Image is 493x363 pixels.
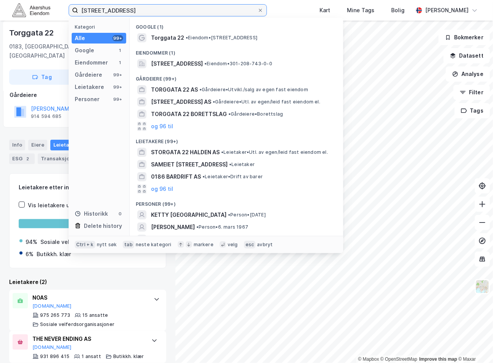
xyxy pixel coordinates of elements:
[199,87,202,92] span: •
[228,111,283,117] span: Gårdeiere • Borettslag
[454,103,490,118] button: Tags
[75,34,85,43] div: Alle
[117,47,123,53] div: 1
[202,174,205,179] span: •
[32,334,144,344] div: THE NEVER ENDING AS
[82,353,101,360] div: 1 ansatt
[151,223,195,232] span: [PERSON_NAME]
[196,224,248,230] span: Person • 6. mars 1967
[9,27,55,39] div: Torggata 22
[24,155,32,163] div: 2
[446,66,490,82] button: Analyse
[199,87,308,93] span: Gårdeiere • Utvikl./salg av egen fast eiendom
[40,237,122,247] div: Sosiale velferdsorganisasjoner
[202,174,263,180] span: Leietaker • Drift av barer
[320,6,330,15] div: Kart
[32,293,146,302] div: NOAS
[151,235,199,244] span: RUBIN OSLO CEKA
[196,224,199,230] span: •
[75,70,102,79] div: Gårdeiere
[257,242,273,248] div: avbryt
[130,70,343,84] div: Gårdeiere (99+)
[229,161,255,168] span: Leietaker
[117,60,123,66] div: 1
[151,97,211,106] span: [STREET_ADDRESS] AS
[151,85,198,94] span: TORGGATA 22 AS
[244,241,256,248] div: esc
[453,85,490,100] button: Filter
[358,357,379,362] a: Mapbox
[112,96,123,102] div: 99+
[213,99,320,105] span: Gårdeiere • Utl. av egen/leid fast eiendom el.
[221,149,223,155] span: •
[40,353,69,360] div: 931 896 415
[40,312,70,318] div: 975 265 773
[151,59,203,68] span: [STREET_ADDRESS]
[32,303,72,309] button: [DOMAIN_NAME]
[37,250,71,259] div: Butikkh. klær
[130,44,343,58] div: Eiendommer (1)
[419,357,457,362] a: Improve this map
[117,211,123,217] div: 0
[130,132,343,146] div: Leietakere (99+)
[9,140,25,150] div: Info
[425,6,469,15] div: [PERSON_NAME]
[228,111,231,117] span: •
[391,6,405,15] div: Bolig
[228,212,230,218] span: •
[151,148,220,157] span: STORGATA 22 HALDEN AS
[151,122,173,131] button: og 96 til
[186,35,188,40] span: •
[381,357,418,362] a: OpenStreetMap
[194,242,214,248] div: markere
[455,326,493,363] div: Kontrollprogram for chat
[9,153,35,164] div: ESG
[28,201,100,210] div: Vis leietakere uten ansatte
[75,24,126,30] div: Kategori
[78,5,257,16] input: Søk på adresse, matrikkel, gårdeiere, leietakere eller personer
[151,110,227,119] span: TORGGATA 22 BORETTSLAG
[438,30,490,45] button: Bokmerker
[9,277,166,287] div: Leietakere (2)
[151,172,201,181] span: 0186 BARDRIFT AS
[19,183,157,192] div: Leietakere etter industri
[112,84,123,90] div: 99+
[112,72,123,78] div: 99+
[136,242,172,248] div: neste kategori
[38,153,90,164] div: Transaksjoner
[204,61,207,66] span: •
[186,35,257,41] span: Eiendom • [STREET_ADDRESS]
[75,46,94,55] div: Google
[229,161,231,167] span: •
[40,321,114,328] div: Sosiale velferdsorganisasjoner
[26,237,37,247] div: 94%
[32,344,72,350] button: [DOMAIN_NAME]
[213,99,215,105] span: •
[475,279,490,294] img: Z
[97,242,117,248] div: nytt søk
[204,61,272,67] span: Eiendom • 301-208-743-0-0
[28,140,47,150] div: Eiere
[443,48,490,63] button: Datasett
[75,82,104,92] div: Leietakere
[10,90,166,100] div: Gårdeiere
[228,242,238,248] div: velg
[151,160,228,169] span: SAMEIET [STREET_ADDRESS]
[82,312,108,318] div: 15 ansatte
[84,221,122,231] div: Delete history
[75,58,108,67] div: Eiendommer
[455,326,493,363] iframe: Chat Widget
[12,3,50,17] img: akershus-eiendom-logo.9091f326c980b4bce74ccdd9f866810c.svg
[151,33,184,42] span: Torggata 22
[75,241,95,248] div: Ctrl + k
[31,113,61,119] div: 914 594 685
[151,210,226,219] span: KETTY [GEOGRAPHIC_DATA]
[151,184,173,194] button: og 96 til
[9,42,105,60] div: 0183, [GEOGRAPHIC_DATA], [GEOGRAPHIC_DATA]
[75,95,100,104] div: Personer
[221,149,328,155] span: Leietaker • Utl. av egen/leid fast eiendom el.
[9,69,75,85] button: Tag
[75,209,108,218] div: Historikk
[112,35,123,41] div: 99+
[50,140,93,150] div: Leietakere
